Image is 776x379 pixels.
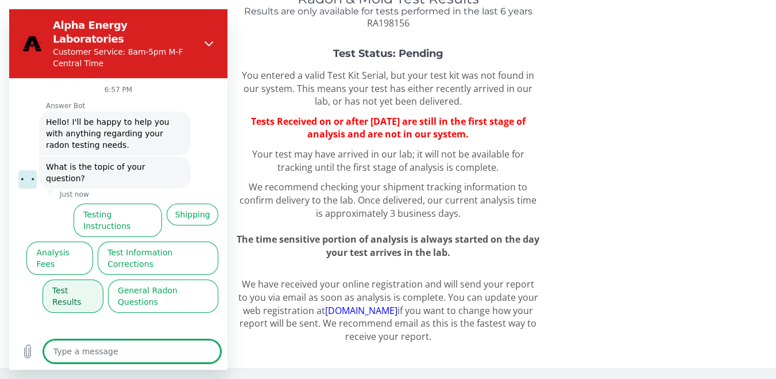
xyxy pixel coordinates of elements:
[37,152,175,175] span: What is the topic of your question?
[7,331,30,354] button: Upload file
[236,69,539,109] p: You entered a valid Test Kit Serial, but your test kit was not found in our system. This means yo...
[315,194,536,220] span: Once delivered, our current analysis time is approximately 3 business days.
[188,23,211,46] button: Close
[157,194,209,216] button: Shipping
[51,181,80,190] p: Just now
[9,9,227,370] iframe: Messaging window
[33,270,94,304] button: Test Results
[236,278,539,343] p: We have received your online registration and will send your report to you via email as soon as a...
[325,304,397,317] a: [DOMAIN_NAME]
[44,37,184,60] p: Customer Service: 8am-5pm M-F Central Time
[64,194,153,228] button: Testing Instructions
[236,148,539,174] p: Your test may have arrived in our lab; it will not be available for tracking until the first stag...
[366,17,409,29] span: RA198156
[236,6,539,17] h4: Results are only available for tests performed in the last 6 years
[99,270,209,304] button: General Radon Questions
[95,76,123,85] p: 6:57 PM
[237,233,539,259] span: The time sensitive portion of analysis is always started on the day your test arrives in the lab.
[333,47,443,60] strong: Test Status: Pending
[250,115,525,141] span: Tests Received on or after [DATE] are still in the first stage of analysis and are not in our sys...
[240,181,527,206] span: We recommend checking your shipment tracking information to confirm delivery to the lab.
[44,9,184,37] h2: Alpha Energy Laboratories
[17,232,84,266] button: Analysis Fees
[37,107,175,141] span: Hello! I'll be happy to help you with anything regarding your radon testing needs.
[37,92,218,101] p: Answer Bot
[88,232,209,266] button: Test Information Corrections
